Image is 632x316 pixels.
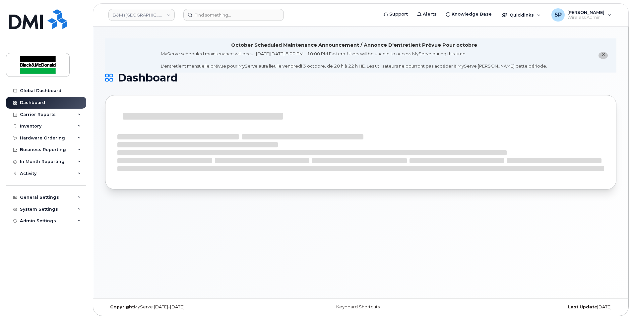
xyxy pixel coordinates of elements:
[105,304,276,310] div: MyServe [DATE]–[DATE]
[110,304,134,309] strong: Copyright
[336,304,380,309] a: Keyboard Shortcuts
[568,304,597,309] strong: Last Update
[231,42,477,49] div: October Scheduled Maintenance Announcement / Annonce D'entretient Prévue Pour octobre
[599,52,608,59] button: close notification
[118,73,178,83] span: Dashboard
[446,304,616,310] div: [DATE]
[161,51,547,69] div: MyServe scheduled maintenance will occur [DATE][DATE] 8:00 PM - 10:00 PM Eastern. Users will be u...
